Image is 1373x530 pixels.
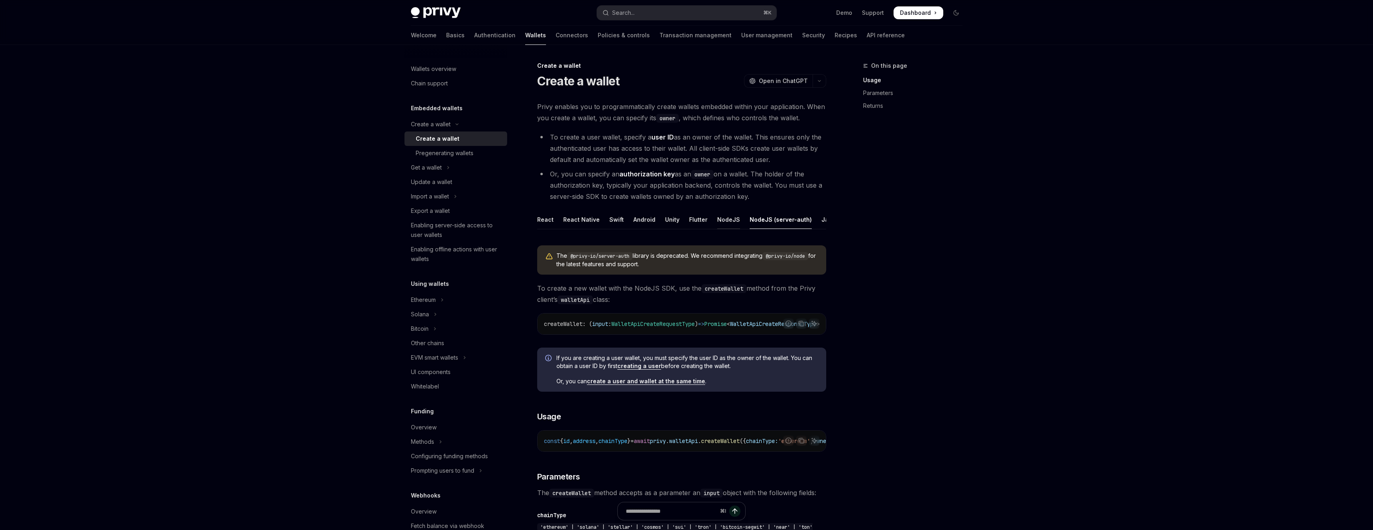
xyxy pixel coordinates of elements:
[867,26,905,45] a: API reference
[691,170,714,179] code: owner
[411,26,437,45] a: Welcome
[537,411,561,422] span: Usage
[570,437,573,445] span: ,
[567,252,633,260] code: @privy-io/server-auth
[863,99,969,112] a: Returns
[796,318,807,329] button: Copy the contents from the code block
[404,117,507,131] button: Toggle Create a wallet section
[404,242,507,266] a: Enabling offline actions with user wallets
[700,489,723,498] code: input
[411,507,437,516] div: Overview
[813,437,833,445] span: owner:
[411,192,449,201] div: Import a wallet
[558,295,593,304] code: walletApi
[609,210,624,229] div: Swift
[746,437,778,445] span: chainType:
[595,437,599,445] span: ,
[665,210,679,229] div: Unity
[556,377,818,385] span: Or, you can .
[537,101,826,123] span: Privy enables you to programmatically create wallets embedded within your application. When you c...
[404,76,507,91] a: Chain support
[537,471,580,482] span: Parameters
[669,437,698,445] span: walletApi
[634,437,650,445] span: await
[404,146,507,160] a: Pregenerating wallets
[741,26,793,45] a: User management
[717,210,740,229] div: NodeJS
[763,10,772,16] span: ⌘ K
[404,449,507,463] a: Configuring funding methods
[537,131,826,165] li: To create a user wallet, specify a as an owner of the wallet. This ensures only the authenticated...
[631,437,634,445] span: =
[537,74,620,88] h1: Create a wallet
[871,61,907,71] span: On this page
[474,26,516,45] a: Authentication
[597,6,776,20] button: Open search
[863,74,969,87] a: Usage
[404,175,507,189] a: Update a wallet
[563,210,600,229] div: React Native
[626,502,717,520] input: Ask a question...
[537,210,554,229] div: React
[411,338,444,348] div: Other chains
[404,62,507,76] a: Wallets overview
[809,318,819,329] button: Ask AI
[404,160,507,175] button: Toggle Get a wallet section
[563,437,570,445] span: id
[537,168,826,202] li: Or, you can specify an as an on a wallet. The holder of the authorization key, typically your app...
[592,320,608,328] span: input
[836,9,852,17] a: Demo
[404,293,507,307] button: Toggle Ethereum section
[404,204,507,218] a: Export a wallet
[411,310,429,319] div: Solana
[556,26,588,45] a: Connectors
[404,463,507,478] button: Toggle Prompting users to fund section
[817,320,820,328] span: >
[411,206,450,216] div: Export a wallet
[411,279,449,289] h5: Using wallets
[556,252,818,268] span: The library is deprecated. We recommend integrating for the latest features and support.
[796,435,807,446] button: Copy the contents from the code block
[411,367,451,377] div: UI components
[611,320,695,328] span: WalletApiCreateRequestType
[411,245,502,264] div: Enabling offline actions with user wallets
[729,506,740,517] button: Send message
[411,466,474,475] div: Prompting users to fund
[783,435,794,446] button: Report incorrect code
[416,134,459,144] div: Create a wallet
[666,437,669,445] span: .
[411,7,461,18] img: dark logo
[556,354,818,370] span: If you are creating a user wallet, you must specify the user ID as the owner of the wallet. You c...
[411,64,456,74] div: Wallets overview
[759,77,808,85] span: Open in ChatGPT
[689,210,708,229] div: Flutter
[404,350,507,365] button: Toggle EVM smart wallets section
[863,87,969,99] a: Parameters
[416,148,473,158] div: Pregenerating wallets
[619,170,675,178] strong: authorization key
[750,210,812,229] div: NodeJS (server-auth)
[702,284,746,293] code: createWallet
[411,437,434,447] div: Methods
[783,318,794,329] button: Report incorrect code
[656,114,679,123] code: owner
[404,420,507,435] a: Overview
[411,423,437,432] div: Overview
[525,26,546,45] a: Wallets
[809,435,819,446] button: Ask AI
[404,365,507,379] a: UI components
[862,9,884,17] a: Support
[659,26,732,45] a: Transaction management
[560,437,563,445] span: {
[537,62,826,70] div: Create a wallet
[730,320,817,328] span: WalletApiCreateResponseType
[404,218,507,242] a: Enabling server-side access to user wallets
[411,353,458,362] div: EVM smart wallets
[411,324,429,334] div: Bitcoin
[950,6,963,19] button: Toggle dark mode
[411,295,436,305] div: Ethereum
[835,26,857,45] a: Recipes
[446,26,465,45] a: Basics
[549,489,594,498] code: createWallet
[698,320,704,328] span: =>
